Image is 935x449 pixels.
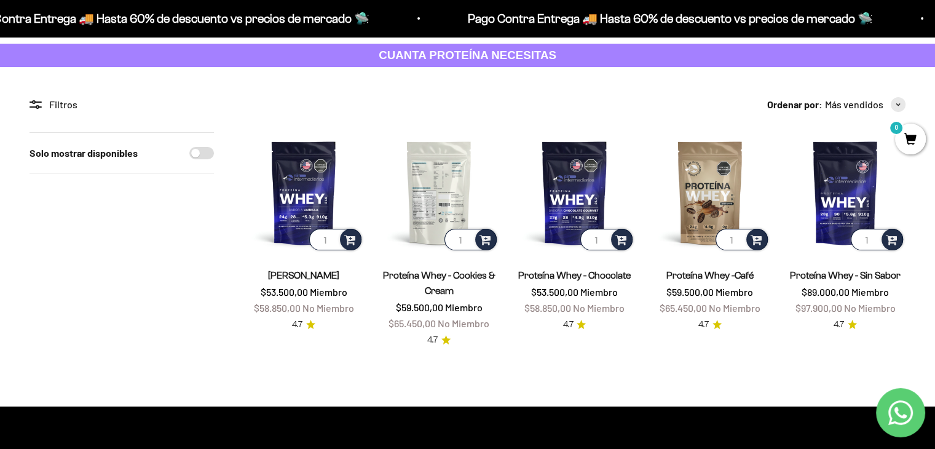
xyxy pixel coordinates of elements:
[698,318,722,332] a: 4.74.7 de 5.0 estrellas
[261,286,308,298] span: $53.500,00
[895,133,926,147] a: 0
[666,270,754,280] a: Proteína Whey -Café
[698,318,709,332] span: 4.7
[767,97,823,113] span: Ordenar por:
[30,97,214,113] div: Filtros
[310,286,347,298] span: Miembro
[666,286,714,298] span: $59.500,00
[468,9,873,28] p: Pago Contra Entrega 🚚 Hasta 60% de descuento vs precios de mercado 🛸
[843,302,895,314] span: No Miembro
[889,121,904,135] mark: 0
[834,318,844,332] span: 4.7
[379,132,499,253] img: Proteína Whey - Cookies & Cream
[795,302,842,314] span: $97.900,00
[580,286,618,298] span: Miembro
[825,97,883,113] span: Más vendidos
[562,318,573,332] span: 4.7
[802,286,850,298] span: $89.000,00
[389,317,436,329] span: $65.450,00
[427,333,438,347] span: 4.7
[573,302,625,314] span: No Miembro
[383,270,495,296] a: Proteína Whey - Cookies & Cream
[524,302,571,314] span: $58.850,00
[292,318,302,332] span: 4.7
[790,270,901,280] a: Proteína Whey - Sin Sabor
[427,333,451,347] a: 4.74.7 de 5.0 estrellas
[660,302,707,314] span: $65.450,00
[834,318,857,332] a: 4.74.7 de 5.0 estrellas
[445,301,483,313] span: Miembro
[30,145,138,161] label: Solo mostrar disponibles
[268,270,339,280] a: [PERSON_NAME]
[709,302,760,314] span: No Miembro
[851,286,889,298] span: Miembro
[254,302,301,314] span: $58.850,00
[379,49,556,62] strong: CUANTA PROTEÍNA NECESITAS
[562,318,586,332] a: 4.74.7 de 5.0 estrellas
[716,286,753,298] span: Miembro
[292,318,315,332] a: 4.74.7 de 5.0 estrellas
[438,317,489,329] span: No Miembro
[518,270,631,280] a: Proteína Whey - Chocolate
[396,301,443,313] span: $59.500,00
[302,302,354,314] span: No Miembro
[825,97,905,113] button: Más vendidos
[531,286,578,298] span: $53.500,00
